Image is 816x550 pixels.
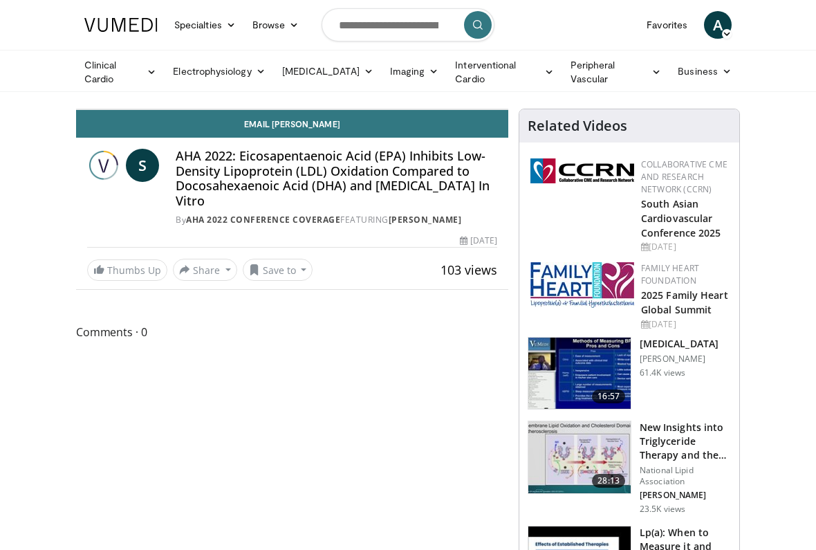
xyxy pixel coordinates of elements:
span: 16:57 [592,389,625,403]
img: 45ea033d-f728-4586-a1ce-38957b05c09e.150x105_q85_crop-smart_upscale.jpg [528,421,631,493]
a: [MEDICAL_DATA] [274,57,382,85]
p: 61.4K views [640,367,685,378]
a: Specialties [166,11,244,39]
div: [DATE] [641,318,728,331]
p: National Lipid Association [640,465,731,487]
a: 16:57 [MEDICAL_DATA] [PERSON_NAME] 61.4K views [528,337,731,410]
span: Comments 0 [76,323,508,341]
a: 28:13 New Insights into Triglyceride Therapy and the Role of Omega-3 Fatty… National Lipid Associ... [528,421,731,515]
a: [PERSON_NAME] [389,214,462,226]
a: Family Heart Foundation [641,262,699,286]
a: Email [PERSON_NAME] [76,110,508,138]
span: 28:13 [592,474,625,488]
img: a92b9a22-396b-4790-a2bb-5028b5f4e720.150x105_q85_crop-smart_upscale.jpg [528,338,631,410]
p: [PERSON_NAME] [640,490,731,501]
span: 103 views [441,262,497,278]
a: 2025 Family Heart Global Summit [641,288,728,316]
button: Share [173,259,237,281]
a: Electrophysiology [165,57,273,85]
a: Interventional Cardio [447,58,562,86]
a: Clinical Cardio [76,58,165,86]
h3: New Insights into Triglyceride Therapy and the Role of Omega-3 Fatty… [640,421,731,462]
a: Imaging [382,57,447,85]
a: S [126,149,159,182]
div: By FEATURING [176,214,497,226]
input: Search topics, interventions [322,8,494,42]
h4: AHA 2022: Eicosapentaenoic Acid (EPA) Inhibits Low-Density Lipoprotein (LDL) Oxidation Compared t... [176,149,497,208]
a: Browse [244,11,308,39]
a: A [704,11,732,39]
div: [DATE] [641,241,728,253]
a: Favorites [638,11,696,39]
p: 23.5K views [640,504,685,515]
a: AHA 2022 Conference Coverage [186,214,340,226]
a: Thumbs Up [87,259,167,281]
a: Collaborative CME and Research Network (CCRN) [641,158,727,195]
h4: Related Videos [528,118,627,134]
img: AHA 2022 Conference Coverage [87,149,120,182]
img: 96363db5-6b1b-407f-974b-715268b29f70.jpeg.150x105_q85_autocrop_double_scale_upscale_version-0.2.jpg [530,262,634,308]
h3: [MEDICAL_DATA] [640,337,718,351]
a: Peripheral Vascular [562,58,669,86]
a: South Asian Cardiovascular Conference 2025 [641,197,721,239]
img: VuMedi Logo [84,18,158,32]
a: Business [669,57,740,85]
div: [DATE] [460,235,497,247]
img: a04ee3ba-8487-4636-b0fb-5e8d268f3737.png.150x105_q85_autocrop_double_scale_upscale_version-0.2.png [530,158,634,183]
p: [PERSON_NAME] [640,354,718,365]
button: Save to [243,259,313,281]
